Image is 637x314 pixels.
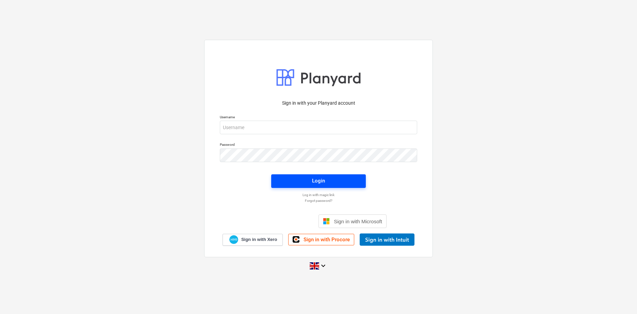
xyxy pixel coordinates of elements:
[216,198,421,203] a: Forgot password?
[220,100,417,107] p: Sign in with your Planyard account
[241,237,277,243] span: Sign in with Xero
[304,237,350,243] span: Sign in with Procore
[323,218,330,225] img: Microsoft logo
[271,174,366,188] button: Login
[288,234,354,245] a: Sign in with Procore
[220,142,417,148] p: Password
[216,193,421,197] a: Log in with magic link
[247,214,316,229] iframe: Sign in with Google Button
[220,115,417,121] p: Username
[223,234,283,246] a: Sign in with Xero
[229,235,238,244] img: Xero logo
[334,219,382,224] span: Sign in with Microsoft
[220,121,417,134] input: Username
[319,262,327,270] i: keyboard_arrow_down
[312,176,325,185] div: Login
